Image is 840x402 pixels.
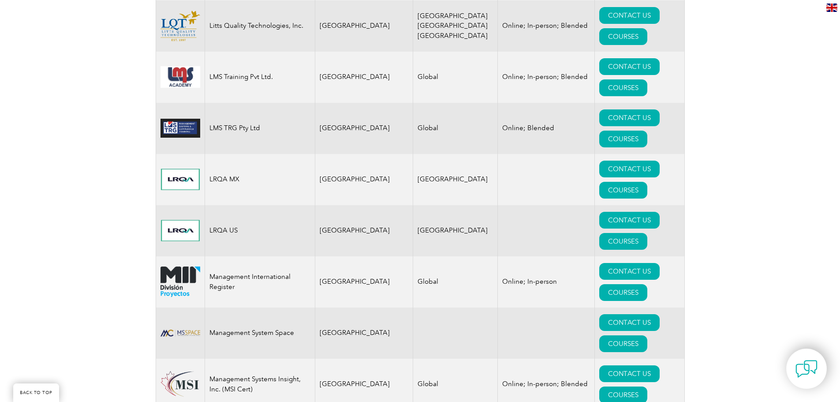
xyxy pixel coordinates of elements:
[161,371,200,398] img: 1303cd39-a58f-ee11-be36-000d3ae1a86f-logo.png
[498,52,595,103] td: Online; In-person; Blended
[599,7,660,24] a: CONTACT US
[599,182,647,199] a: COURSES
[599,131,647,147] a: COURSES
[315,103,413,154] td: [GEOGRAPHIC_DATA]
[161,267,200,297] img: 092a24ac-d9bc-ea11-a814-000d3a79823d-logo.png
[315,308,413,359] td: [GEOGRAPHIC_DATA]
[413,256,498,308] td: Global
[599,212,660,229] a: CONTACT US
[413,52,498,103] td: Global
[315,0,413,52] td: [GEOGRAPHIC_DATA]
[795,358,818,380] img: contact-chat.png
[315,205,413,256] td: [GEOGRAPHIC_DATA]
[161,169,200,190] img: 70fbe71e-5149-ea11-a812-000d3a7940d5-logo.jpg
[599,58,660,75] a: CONTACT US
[413,0,498,52] td: [GEOGRAPHIC_DATA] [GEOGRAPHIC_DATA] [GEOGRAPHIC_DATA]
[161,119,200,138] img: c485e4a1-833a-eb11-a813-0022481469da-logo.jpg
[161,330,200,337] img: 3c1bd982-510d-ef11-9f89-000d3a6b69ab%20-logo.png
[205,52,315,103] td: LMS Training Pvt Ltd.
[13,383,59,402] a: BACK TO TOP
[205,154,315,205] td: LRQA MX
[161,11,200,41] img: d1e0a710-0d05-ea11-a811-000d3a79724a-logo.png
[205,256,315,308] td: Management International Register
[205,0,315,52] td: Litts Quality Technologies, Inc.
[599,233,647,250] a: COURSES
[315,52,413,103] td: [GEOGRAPHIC_DATA]
[498,0,595,52] td: Online; In-person; Blended
[413,205,498,256] td: [GEOGRAPHIC_DATA]
[498,103,595,154] td: Online; Blended
[599,314,660,331] a: CONTACT US
[161,220,200,241] img: 55ff55a1-5049-ea11-a812-000d3a7940d5-logo.jpg
[826,4,837,12] img: en
[599,109,660,126] a: CONTACT US
[599,335,647,352] a: COURSES
[599,284,647,301] a: COURSES
[205,308,315,359] td: Management System Space
[599,161,660,177] a: CONTACT US
[315,154,413,205] td: [GEOGRAPHIC_DATA]
[498,256,595,308] td: Online; In-person
[161,66,200,88] img: 92573bc8-4c6f-eb11-a812-002248153038-logo.jpg
[413,103,498,154] td: Global
[599,263,660,280] a: CONTACT US
[205,205,315,256] td: LRQA US
[205,103,315,154] td: LMS TRG Pty Ltd
[599,365,660,382] a: CONTACT US
[599,79,647,96] a: COURSES
[599,28,647,45] a: COURSES
[413,154,498,205] td: [GEOGRAPHIC_DATA]
[315,256,413,308] td: [GEOGRAPHIC_DATA]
